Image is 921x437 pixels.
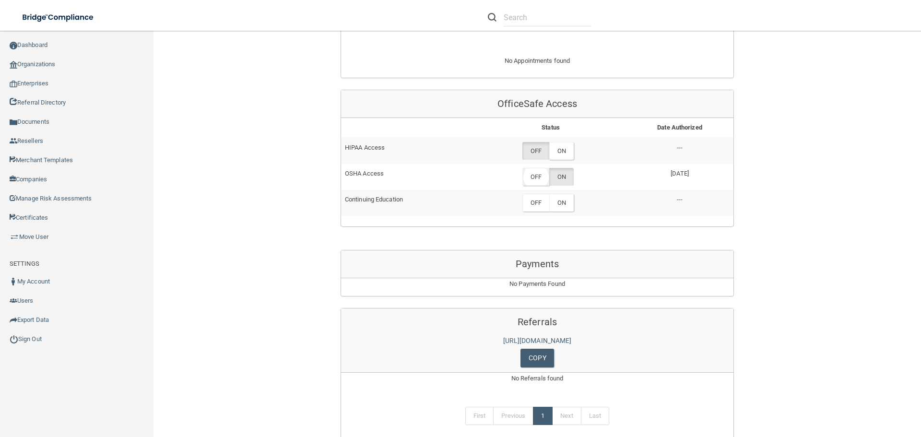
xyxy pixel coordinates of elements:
img: ic_user_dark.df1a06c3.png [10,278,17,285]
img: ic_dashboard_dark.d01f4a41.png [10,42,17,49]
div: Payments [341,250,733,278]
iframe: Drift Widget Chat Controller [755,369,909,407]
label: ON [549,142,574,160]
img: enterprise.0d942306.png [10,81,17,87]
a: Copy [520,349,554,367]
img: ic-search.3b580494.png [488,13,496,22]
p: [DATE] [630,168,730,179]
p: --- [630,194,730,205]
a: [URL][DOMAIN_NAME] [503,337,572,344]
a: First [465,407,494,425]
label: OFF [522,194,549,212]
div: No Referrals found [341,373,733,396]
label: OFF [522,142,549,160]
div: OfficeSafe Access [341,90,733,118]
p: No Payments Found [341,278,733,290]
td: OSHA Access [341,164,475,190]
img: icon-documents.8dae5593.png [10,118,17,126]
label: ON [549,194,574,212]
p: --- [630,142,730,154]
td: Continuing Education [341,190,475,215]
a: 1 [533,407,553,425]
img: bridge_compliance_login_screen.278c3ca4.svg [14,8,103,27]
img: organization-icon.f8decf85.png [10,61,17,69]
label: ON [549,168,574,186]
th: Date Authorized [626,118,733,138]
img: briefcase.64adab9b.png [10,232,19,242]
a: Last [581,407,609,425]
div: No Appointments found [341,55,733,78]
input: Search [504,9,591,26]
label: OFF [522,168,549,186]
label: SETTINGS [10,258,39,270]
a: Previous [493,407,533,425]
img: ic_reseller.de258add.png [10,137,17,145]
img: icon-users.e205127d.png [10,297,17,305]
img: icon-export.b9366987.png [10,316,17,324]
img: ic_power_dark.7ecde6b1.png [10,335,18,343]
td: HIPAA Access [341,138,475,164]
th: Status [475,118,626,138]
span: Referrals [518,316,557,328]
a: Next [552,407,581,425]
